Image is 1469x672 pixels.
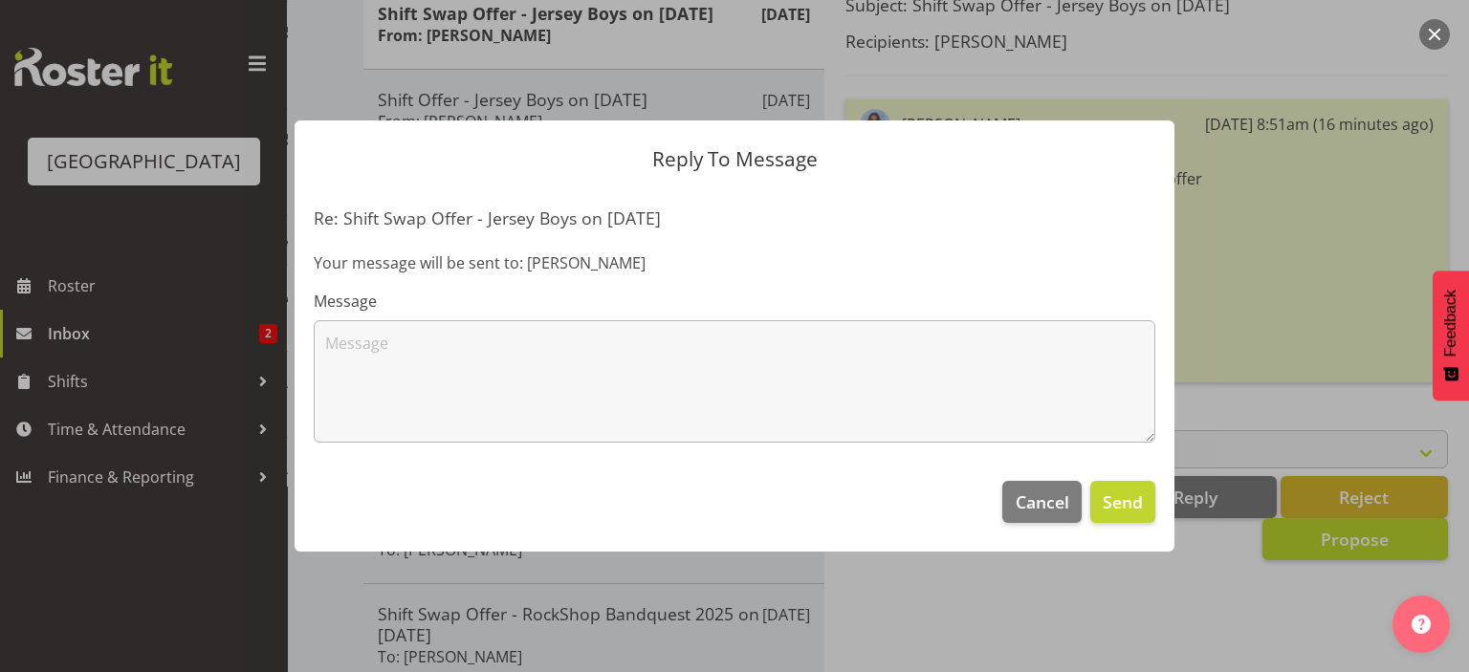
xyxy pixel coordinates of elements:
[1442,290,1459,357] span: Feedback
[1090,481,1155,523] button: Send
[1412,615,1431,634] img: help-xxl-2.png
[1103,489,1143,514] span: Send
[314,251,1155,274] p: Your message will be sent to: [PERSON_NAME]
[1016,489,1069,514] span: Cancel
[314,207,1155,228] h5: Re: Shift Swap Offer - Jersey Boys on [DATE]
[1433,271,1469,401] button: Feedback - Show survey
[1002,481,1081,523] button: Cancel
[314,290,1155,313] label: Message
[314,149,1155,169] p: Reply To Message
